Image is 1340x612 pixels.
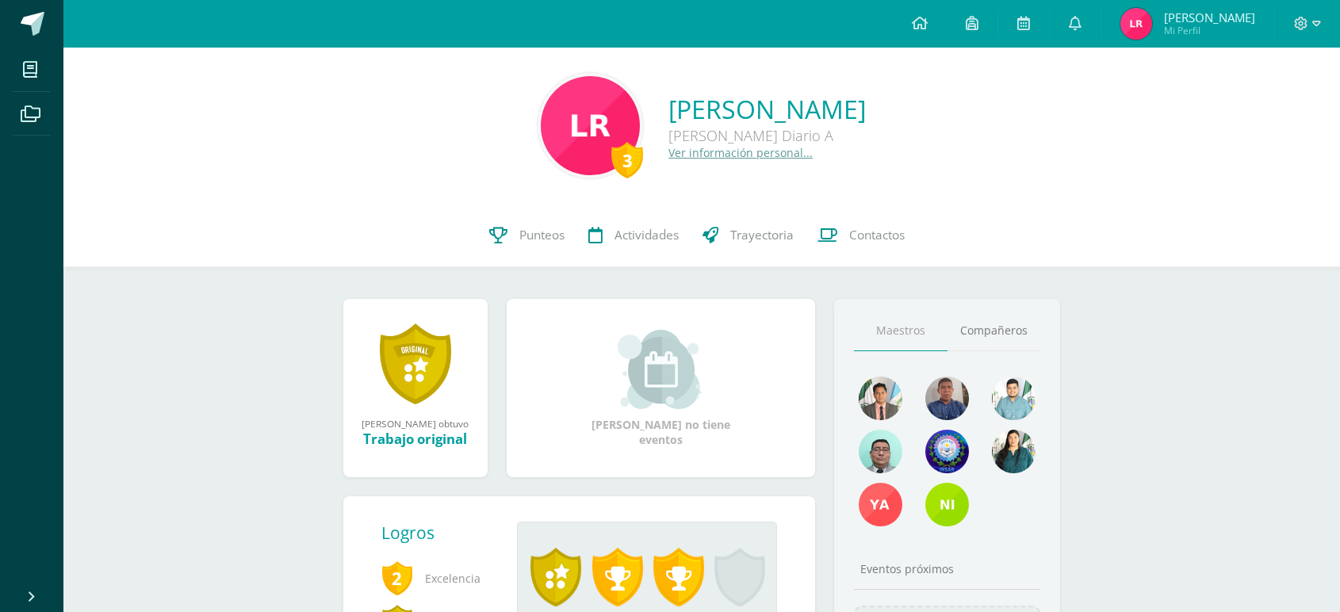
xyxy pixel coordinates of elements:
[854,561,1041,576] div: Eventos próximos
[668,126,866,145] div: [PERSON_NAME] Diario A
[925,483,969,526] img: 00ff0eba9913da2ba50adc7cb613cb2a.png
[381,522,505,544] div: Logros
[618,330,704,409] img: event_small.png
[611,142,643,178] div: 3
[691,204,806,267] a: Trayectoria
[730,227,794,243] span: Trayectoria
[541,76,640,175] img: 1b26c3c0b972243a58e268f6956c96ba.png
[477,204,576,267] a: Punteos
[992,377,1036,420] img: 0f63e8005e7200f083a8d258add6f512.png
[519,227,565,243] span: Punteos
[925,377,969,420] img: 15ead7f1e71f207b867fb468c38fe54e.png
[581,330,740,447] div: [PERSON_NAME] no tiene eventos
[859,430,902,473] img: 3e108a040f21997f7e52dfe8a4f5438d.png
[668,145,813,160] a: Ver información personal...
[668,92,866,126] a: [PERSON_NAME]
[854,311,948,351] a: Maestros
[576,204,691,267] a: Actividades
[359,417,472,430] div: [PERSON_NAME] obtuvo
[614,227,679,243] span: Actividades
[359,430,472,448] div: Trabajo original
[381,557,492,600] span: Excelencia
[925,430,969,473] img: dc2fb6421a228f6616e653f2693e2525.png
[1164,10,1255,25] span: [PERSON_NAME]
[948,311,1041,351] a: Compañeros
[859,377,902,420] img: 2c4dff0c710b6a35061898d297a91252.png
[1120,8,1152,40] img: 964ca9894ede580144e497e08e3aa946.png
[849,227,905,243] span: Contactos
[381,560,413,596] span: 2
[1164,24,1255,37] span: Mi Perfil
[859,483,902,526] img: f1de0090d169917daf4d0a2768869178.png
[806,204,917,267] a: Contactos
[992,430,1036,473] img: 978d87b925d35904a78869fb8ac2cdd4.png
